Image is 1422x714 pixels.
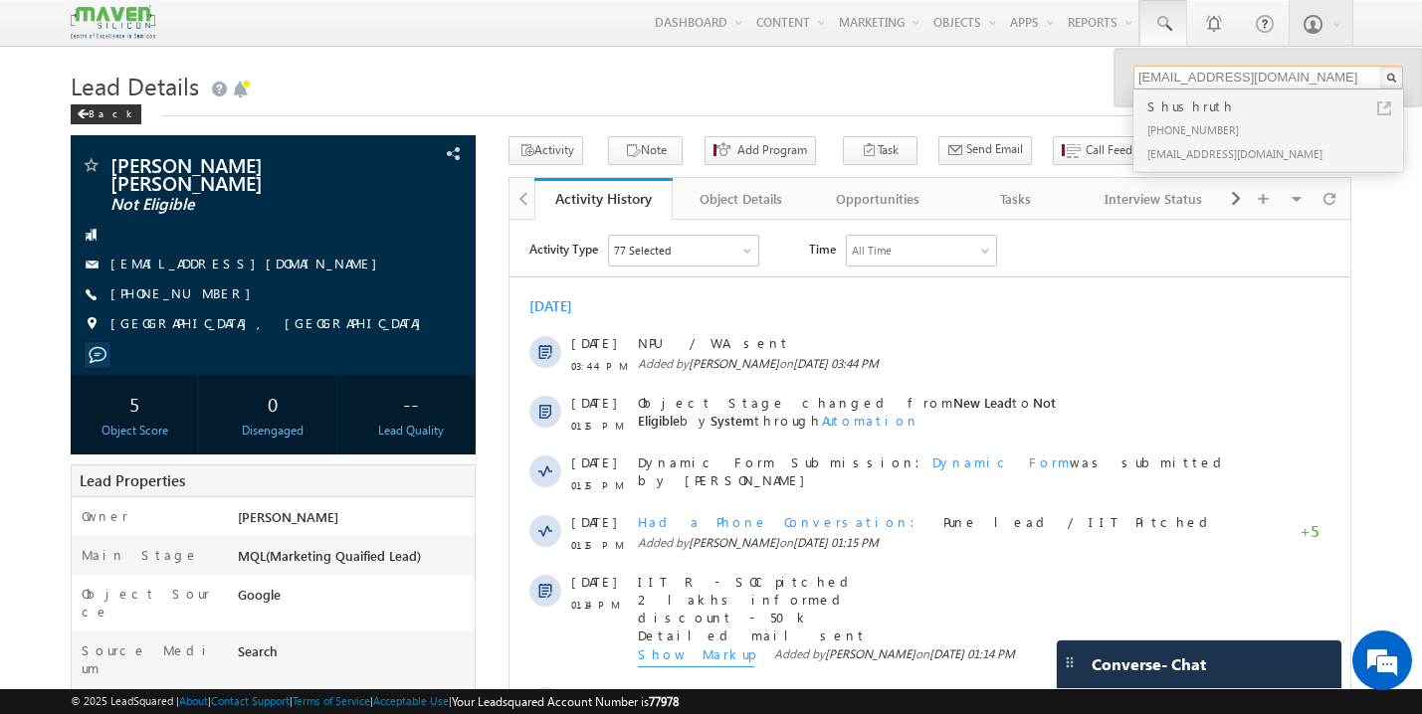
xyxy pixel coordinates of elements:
em: Start Chat [271,560,361,587]
div: All Time [342,22,382,40]
div: Object Details [689,187,792,211]
span: Object Stage changed from to by through [128,174,546,209]
img: d_60004797649_company_0_60004797649 [34,104,84,130]
span: Object Capture: [128,649,290,666]
span: [DATE] 03:44 PM [284,136,369,151]
div: Sales Activity,Program,Email Bounced,Email Link Clicked,Email Marked Spam & 72 more.. [100,16,249,46]
span: Dynamic Form [423,234,560,251]
div: Chat with us now [103,104,334,130]
span: New Lead [444,174,503,191]
a: Activity History [534,178,672,220]
label: Owner [82,507,128,525]
span: [DATE] [62,114,106,132]
textarea: Type your message and hit 'Enter' [26,184,363,544]
span: [PHONE_NUMBER] [110,284,261,304]
span: System [268,614,311,630]
span: Add Program [737,141,807,159]
button: Note [608,136,683,165]
button: Add Program [705,136,816,165]
span: 01:15 PM [62,316,121,334]
span: Masters in Mechanical design - completed Work exp - industry automation - 8 years US based exp Mo... [128,465,743,535]
span: IIT R - SOC pitched 2 lakhs informed discount - 50k Detailed mail sent cbl [128,353,743,423]
label: Object Source [82,585,218,621]
a: [EMAIL_ADDRESS][DOMAIN_NAME] [110,255,387,271]
span: [PERSON_NAME] [315,427,406,442]
span: System([EMAIL_ADDRESS][DOMAIN_NAME]) [128,578,587,613]
span: Activity Type [20,15,89,45]
span: 01:15 PM [62,197,121,215]
div: 5 [76,385,193,422]
span: [PERSON_NAME] [179,136,270,151]
span: Send Email [966,140,1023,158]
span: [PERSON_NAME]([EMAIL_ADDRESS][DOMAIN_NAME]) [128,596,469,630]
div: Interview Status [1102,187,1205,211]
span: System [201,192,245,209]
span: 01:48 AM [62,601,121,619]
span: Automation [379,614,477,630]
span: Had a Phone Conversation [128,293,418,310]
span: [DATE] 01:07 PM [420,539,506,554]
a: Back [71,103,151,120]
span: Converse - Chat [1092,655,1206,673]
a: Contact Support [211,694,290,707]
span: [DATE] [62,234,106,252]
span: details [305,649,397,666]
span: 77978 [649,694,679,709]
div: 0 [214,385,331,422]
span: Time [300,15,326,45]
span: [DATE] [62,578,106,596]
a: Terms of Service [293,694,370,707]
div: [DATE] [20,78,85,95]
img: Custom Logo [71,5,154,40]
a: Opportunities [810,178,947,220]
span: Your Leadsquared Account Number is [452,694,679,709]
div: Google [233,585,475,613]
span: Not Eligible [110,195,360,215]
span: [DATE] [62,293,106,311]
div: . [128,649,743,667]
button: Send Email [938,136,1032,165]
span: [DATE] [62,465,106,483]
span: 01:15 PM [62,257,121,274]
span: © 2025 LeadSquared | | | | | [71,692,679,711]
button: Task [843,136,917,165]
div: Lead Quality [353,422,471,440]
div: -- [353,385,471,422]
span: NPU / WA sent [128,114,743,132]
span: Added by on [128,314,743,332]
div: Activity History [549,189,657,208]
span: Dynamic Form Submission: was submitted by [PERSON_NAME] [128,234,743,269]
span: [PERSON_NAME] [179,315,270,330]
span: Added by on [128,135,743,153]
label: Main Stage [82,546,199,564]
span: Lead Properties [80,470,185,490]
span: [GEOGRAPHIC_DATA], [GEOGRAPHIC_DATA] [110,314,431,334]
a: Object Details [673,178,810,220]
label: Source Medium [82,641,218,677]
span: 01:46 AM [62,672,121,690]
span: Pune lead / IIT Pitched [434,293,706,310]
button: Call Feedback - Lead [1053,136,1202,165]
a: Interview Status [1086,178,1223,220]
div: MQL(Marketing Quaified Lead) [233,546,475,574]
div: [EMAIL_ADDRESS][DOMAIN_NAME] [1143,141,1410,165]
span: Added by on [265,426,506,447]
span: [DATE] 01:15 PM [284,315,369,330]
a: Tasks [948,178,1086,220]
span: Added by on [265,538,506,560]
span: 01:07 PM [62,488,121,506]
span: [PERSON_NAME] [PERSON_NAME] [110,155,360,191]
div: Minimize live chat window [326,10,374,58]
div: Shushruth [1143,95,1410,117]
span: Show Markup [128,426,245,447]
span: +5 [790,302,810,326]
div: Tasks [964,187,1068,211]
span: 01:14 PM [62,376,121,394]
div: Search [233,641,475,669]
span: [PERSON_NAME] [238,508,338,525]
a: About [179,694,208,707]
span: Show Markup [128,538,245,560]
span: [PERSON_NAME] [315,539,406,554]
span: [DATE] [62,353,106,371]
span: Object Owner changed from to by through . [128,578,587,630]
